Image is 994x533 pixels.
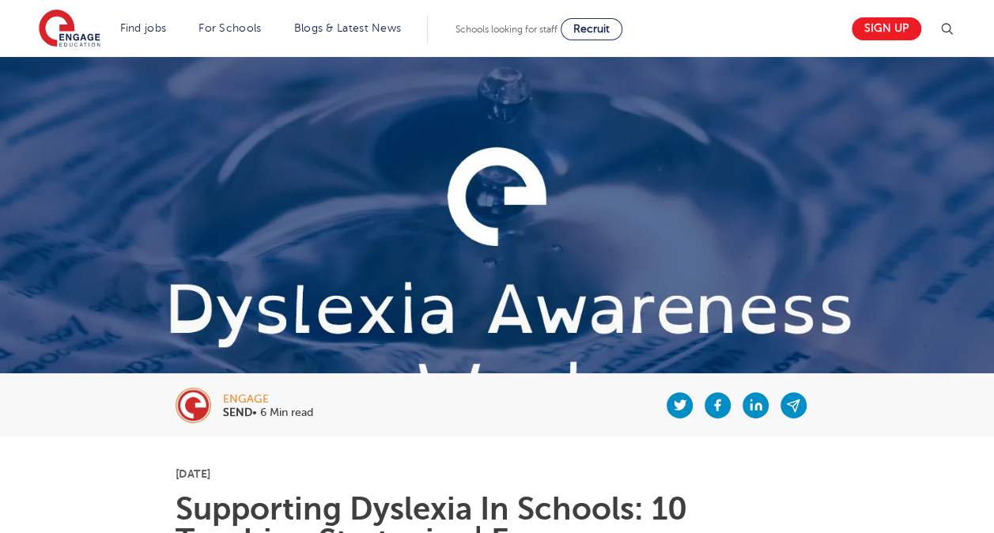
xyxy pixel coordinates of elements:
a: Recruit [561,18,622,40]
a: For Schools [198,22,261,34]
a: Sign up [852,17,921,40]
a: Blogs & Latest News [294,22,402,34]
span: Schools looking for staff [455,24,557,35]
p: • 6 Min read [223,407,313,418]
div: engage [223,394,313,405]
a: Find jobs [120,22,167,34]
b: SEND [223,406,252,418]
img: Engage Education [39,9,100,49]
p: [DATE] [176,468,818,479]
span: Recruit [573,23,610,35]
